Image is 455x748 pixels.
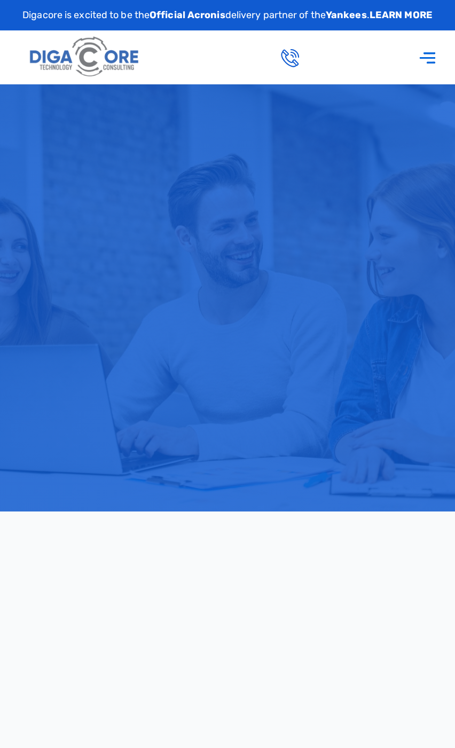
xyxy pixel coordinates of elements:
strong: Yankees [326,9,367,21]
img: Digacore logo 1 [27,33,143,82]
strong: Official Acronis [150,9,225,21]
a: LEARN MORE [370,9,433,21]
div: Menu Toggle [413,43,442,72]
p: Digacore is excited to be the delivery partner of the . [22,8,433,22]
